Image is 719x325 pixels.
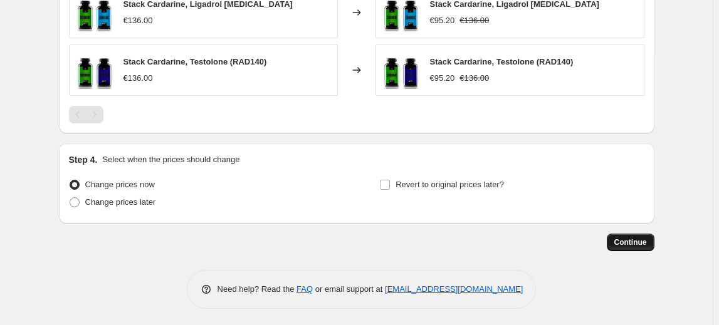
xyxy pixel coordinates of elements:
[607,234,654,251] button: Continue
[396,180,504,189] span: Revert to original prices later?
[76,51,113,89] img: imusclesarmsukstack-cardarine_rad140_80x.jpg
[102,153,239,166] p: Select when the prices should change
[123,72,153,85] div: €136.00
[313,284,385,294] span: or email support at
[459,14,489,27] strike: €136.00
[430,57,574,66] span: Stack Cardarine, Testolone (RAD140)
[430,14,455,27] div: €95.20
[69,106,103,123] nav: Pagination
[430,72,455,85] div: €95.20
[85,180,155,189] span: Change prices now
[123,57,267,66] span: Stack Cardarine, Testolone (RAD140)
[385,284,523,294] a: [EMAIL_ADDRESS][DOMAIN_NAME]
[614,237,647,247] span: Continue
[85,197,156,207] span: Change prices later
[123,14,153,27] div: €136.00
[382,51,420,89] img: imusclesarmsukstack-cardarine_rad140_80x.jpg
[297,284,313,294] a: FAQ
[69,153,98,166] h2: Step 4.
[459,72,489,85] strike: €136.00
[218,284,297,294] span: Need help? Read the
